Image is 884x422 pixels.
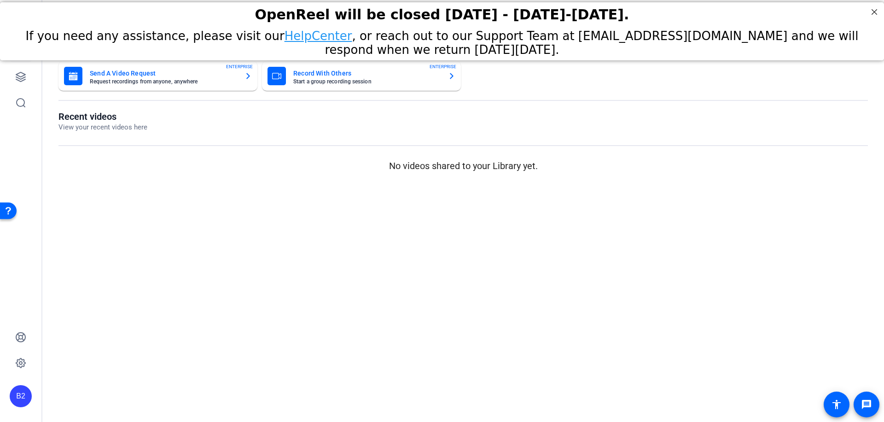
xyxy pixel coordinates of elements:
span: If you need any assistance, please visit our , or reach out to our Support Team at [EMAIL_ADDRESS... [26,27,859,54]
a: HelpCenter [285,27,352,41]
span: ENTERPRISE [226,63,253,70]
div: B2 [10,385,32,407]
mat-card-subtitle: Request recordings from anyone, anywhere [90,79,237,84]
button: Send A Video RequestRequest recordings from anyone, anywhereENTERPRISE [58,61,257,91]
p: No videos shared to your Library yet. [58,159,868,173]
mat-card-subtitle: Start a group recording session [293,79,441,84]
mat-icon: accessibility [831,399,842,410]
div: OpenReel will be closed [DATE] - [DATE]-[DATE]. [12,4,872,20]
span: ENTERPRISE [430,63,456,70]
mat-card-title: Send A Video Request [90,68,237,79]
mat-card-title: Record With Others [293,68,441,79]
p: View your recent videos here [58,122,147,133]
button: Record With OthersStart a group recording sessionENTERPRISE [262,61,461,91]
mat-icon: message [861,399,872,410]
h1: Recent videos [58,111,147,122]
